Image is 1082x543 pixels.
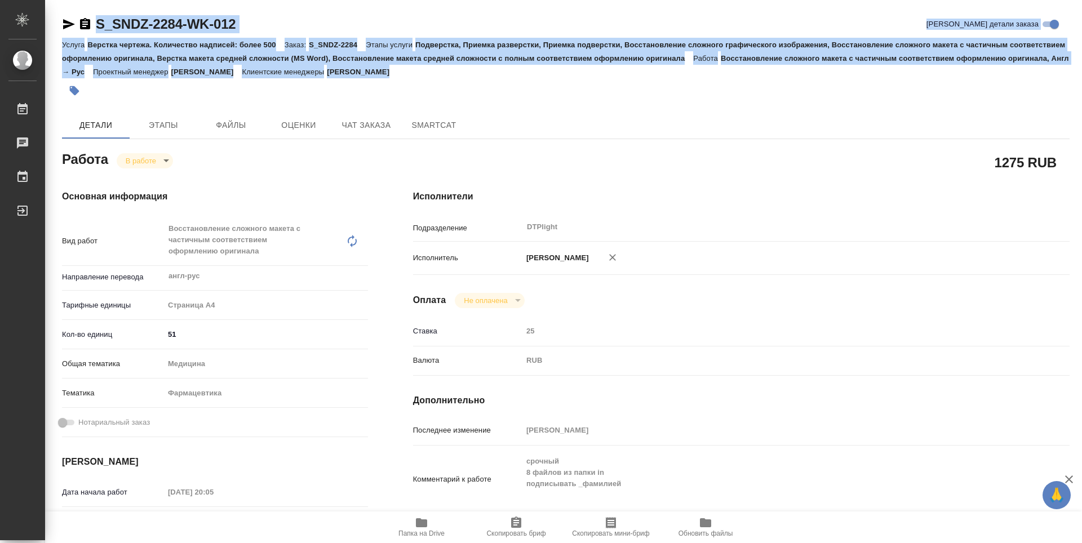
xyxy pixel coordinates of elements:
[62,235,164,247] p: Вид работ
[122,156,159,166] button: В работе
[693,54,721,63] p: Работа
[62,148,108,168] h2: Работа
[164,354,368,373] div: Медицина
[995,153,1057,172] h2: 1275 RUB
[564,511,658,543] button: Скопировать мини-бриф
[407,118,461,132] span: SmartCat
[62,300,164,311] p: Тарифные единицы
[309,41,366,49] p: S_SNDZ-2284
[455,293,524,308] div: В работе
[486,529,546,537] span: Скопировать бриф
[522,323,1015,339] input: Пустое поле
[62,17,76,31] button: Скопировать ссылку для ЯМессенджера
[1043,481,1071,509] button: 🙏
[62,78,87,103] button: Добавить тэг
[522,422,1015,438] input: Пустое поле
[374,511,469,543] button: Папка на Drive
[96,16,236,32] a: S_SNDZ-2284-WK-012
[339,118,393,132] span: Чат заказа
[285,41,309,49] p: Заказ:
[398,529,445,537] span: Папка на Drive
[78,417,150,428] span: Нотариальный заказ
[413,355,522,366] p: Валюта
[62,271,164,283] p: Направление перевода
[87,41,284,49] p: Верстка чертежа. Количество надписей: более 500
[164,296,368,315] div: Страница А4
[242,68,327,76] p: Клиентские менеджеры
[413,474,522,485] p: Комментарий к работе
[522,351,1015,370] div: RUB
[413,293,446,307] h4: Оплата
[78,17,92,31] button: Скопировать ссылку
[62,388,164,399] p: Тематика
[1047,483,1066,507] span: 🙏
[117,153,173,168] div: В работе
[62,487,164,498] p: Дата начала работ
[366,41,415,49] p: Этапы услуги
[460,296,511,305] button: Не оплачена
[413,252,522,264] p: Исполнитель
[600,245,625,270] button: Удалить исполнителя
[522,252,589,264] p: [PERSON_NAME]
[413,326,522,337] p: Ставка
[62,190,368,203] h4: Основная информация
[69,118,123,132] span: Детали
[413,190,1070,203] h4: Исполнители
[171,68,242,76] p: [PERSON_NAME]
[413,425,522,436] p: Последнее изменение
[164,384,368,403] div: Фармацевтика
[164,326,368,342] input: ✎ Введи что-нибудь
[413,394,1070,407] h4: Дополнительно
[469,511,564,543] button: Скопировать бриф
[62,41,87,49] p: Услуга
[62,329,164,340] p: Кол-во единиц
[93,68,171,76] p: Проектный менеджер
[679,529,733,537] span: Обновить файлы
[926,19,1039,30] span: [PERSON_NAME] детали заказа
[62,455,368,469] h4: [PERSON_NAME]
[327,68,398,76] p: [PERSON_NAME]
[658,511,753,543] button: Обновить файлы
[62,358,164,370] p: Общая тематика
[413,222,522,234] p: Подразделение
[164,484,263,500] input: Пустое поле
[572,529,649,537] span: Скопировать мини-бриф
[272,118,326,132] span: Оценки
[136,118,190,132] span: Этапы
[62,41,1065,63] p: Подверстка, Приемка разверстки, Приемка подверстки, Восстановление сложного графического изображе...
[204,118,258,132] span: Файлы
[522,452,1015,505] textarea: срочный 8 файлов из папки in подписывать _фамилией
